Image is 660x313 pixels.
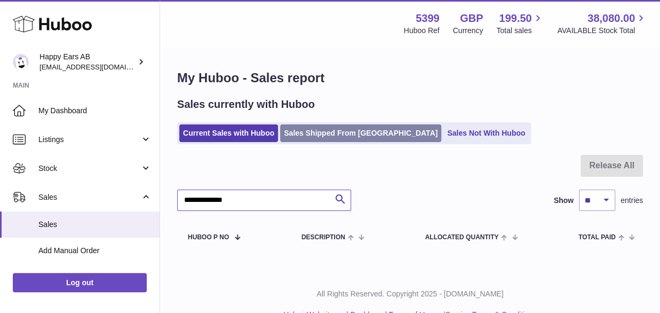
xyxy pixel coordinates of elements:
[280,124,441,142] a: Sales Shipped From [GEOGRAPHIC_DATA]
[179,124,278,142] a: Current Sales with Huboo
[38,135,140,145] span: Listings
[39,52,136,72] div: Happy Ears AB
[443,124,529,142] a: Sales Not With Huboo
[169,289,651,299] p: All Rights Reserved. Copyright 2025 - [DOMAIN_NAME]
[38,220,152,230] span: Sales
[416,11,440,26] strong: 5399
[188,234,229,241] span: Huboo P no
[499,11,531,26] span: 199.50
[453,26,483,36] div: Currency
[587,11,635,26] span: 38,080.00
[38,246,152,256] span: Add Manual Order
[13,273,147,292] a: Log out
[39,62,157,71] span: [EMAIL_ADDRESS][DOMAIN_NAME]
[38,163,140,174] span: Stock
[38,192,140,202] span: Sales
[301,234,345,241] span: Description
[557,11,647,36] a: 38,080.00 AVAILABLE Stock Total
[554,195,574,206] label: Show
[578,234,616,241] span: Total paid
[38,106,152,116] span: My Dashboard
[557,26,647,36] span: AVAILABLE Stock Total
[496,11,544,36] a: 199.50 Total sales
[177,97,315,112] h2: Sales currently with Huboo
[404,26,440,36] div: Huboo Ref
[621,195,643,206] span: entries
[425,234,498,241] span: ALLOCATED Quantity
[460,11,483,26] strong: GBP
[13,54,29,70] img: 3pl@happyearsearplugs.com
[177,69,643,87] h1: My Huboo - Sales report
[496,26,544,36] span: Total sales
